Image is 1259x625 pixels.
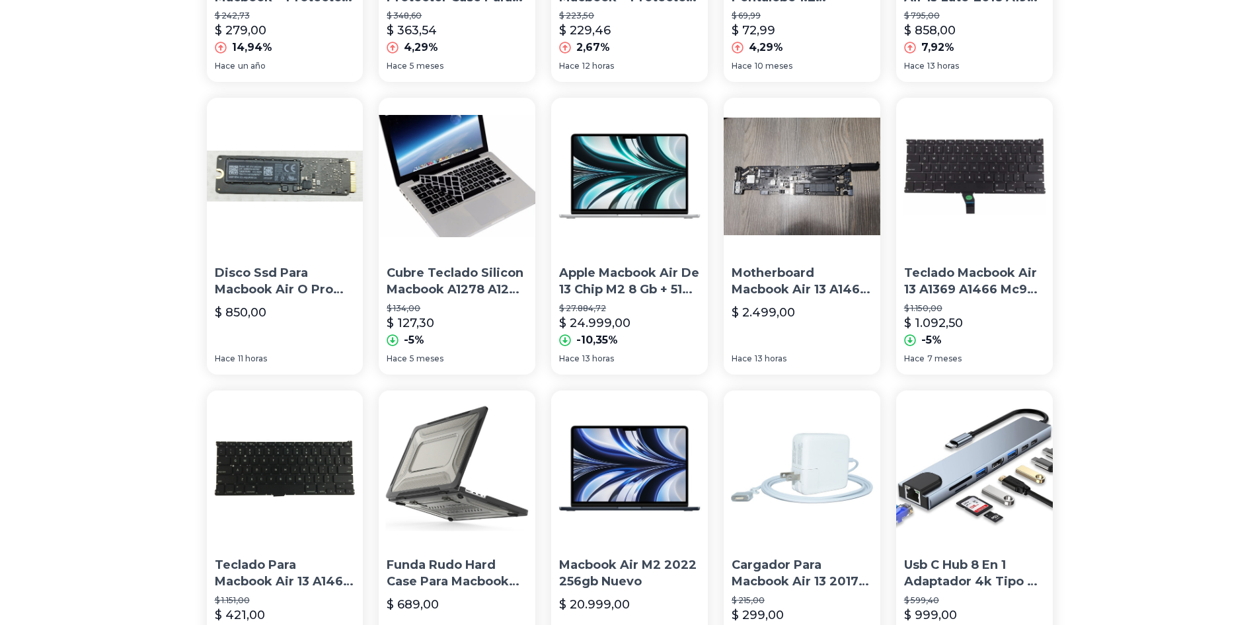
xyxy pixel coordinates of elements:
a: Disco Ssd Para Macbook Air O Pro 2013-2015Disco Ssd Para Macbook Air O Pro [DATE]-[DATE]$ 850,00H... [207,98,363,374]
p: $ 223,50 [559,11,700,21]
span: 11 horas [238,353,267,364]
p: $ 27.884,72 [559,303,700,314]
p: 4,29% [749,40,783,55]
p: $ 242,73 [215,11,356,21]
p: $ 795,00 [904,11,1045,21]
a: Apple Macbook Air De 13 Chip M2 8 Gb + 512 Gb Ssd PlataApple Macbook Air De 13 Chip M2 8 Gb + 512... [551,98,708,374]
p: $ 69,99 [732,11,872,21]
p: $ 72,99 [732,21,775,40]
span: 13 horas [582,353,614,364]
p: Teclado Macbook Air 13 A1369 A1466 Mc965 Retro Factura Ing [904,265,1045,298]
p: -5% [404,332,424,348]
p: Motherboard Macbook Air 13 A1466 Corei5 8gb Para Piezas [732,265,872,298]
p: $ 1.092,50 [904,314,963,332]
img: Apple Macbook Air De 13 Chip M2 8 Gb + 512 Gb Ssd Plata [551,98,708,254]
p: 4,29% [404,40,438,55]
a: Motherboard Macbook Air 13 A1466 Corei5 8gb Para Piezas Motherboard Macbook Air 13 A1466 Corei5 8... [724,98,880,374]
span: Hace [559,61,580,71]
p: $ 1.151,00 [215,595,356,606]
span: Hace [904,353,925,364]
span: 10 meses [755,61,792,71]
img: Macbook Air M2 2022 256gb Nuevo [551,390,708,547]
span: 13 horas [755,353,786,364]
p: Disco Ssd Para Macbook Air O Pro [DATE]-[DATE] [215,265,356,298]
span: Hace [732,61,752,71]
p: -10,35% [576,332,618,348]
p: Macbook Air M2 2022 256gb Nuevo [559,557,700,590]
p: Funda Rudo Hard Case Para Macbook Air 13 M1 A2337 A1932 [387,557,527,590]
img: Funda Rudo Hard Case Para Macbook Air 13 M1 A2337 A1932 [379,390,535,547]
span: Hace [387,61,407,71]
span: Hace [904,61,925,71]
p: $ 348,60 [387,11,527,21]
p: $ 20.999,00 [559,595,630,614]
p: -5% [921,332,942,348]
span: Hace [215,61,235,71]
p: Cubre Teclado Silicon Macbook A1278 A1286 A1369 A1466 A1425 A1502 A1398. Macbook Air [PHONE_NUMBE... [387,265,527,298]
p: $ 215,00 [732,595,872,606]
p: $ 599,40 [904,595,1045,606]
p: $ 850,00 [215,303,266,322]
p: $ 134,00 [387,303,527,314]
span: un año [238,61,266,71]
a: Teclado Macbook Air 13 A1369 A1466 Mc965 Retro Factura IngTeclado Macbook Air 13 A1369 A1466 Mc96... [896,98,1053,374]
p: $ 689,00 [387,595,439,614]
span: 5 meses [410,61,443,71]
span: Hace [387,353,407,364]
p: Cargador Para Macbook Air 13 2017 A1466 A1374 45w [732,557,872,590]
p: Usb C Hub 8 En 1 Adaptador 4k Tipo C Para Macbook Pro Air [904,557,1045,590]
span: 13 horas [927,61,959,71]
span: Hace [732,353,752,364]
img: Disco Ssd Para Macbook Air O Pro 2013-2015 [207,98,363,254]
p: $ 24.999,00 [559,314,630,332]
p: 14,94% [232,40,272,55]
img: Teclado Para Macbook Air 13 A1466 2012 2013 2014 2015 Ingles [207,390,363,547]
p: $ 299,00 [732,606,784,624]
p: Apple Macbook Air De 13 Chip M2 8 Gb + 512 Gb Ssd Plata [559,265,700,298]
p: 2,67% [576,40,610,55]
img: Motherboard Macbook Air 13 A1466 Corei5 8gb Para Piezas [724,98,880,254]
p: $ 363,54 [387,21,437,40]
img: Teclado Macbook Air 13 A1369 A1466 Mc965 Retro Factura Ing [896,98,1053,254]
p: $ 1.150,00 [904,303,1045,314]
img: Usb C Hub 8 En 1 Adaptador 4k Tipo C Para Macbook Pro Air [896,390,1053,547]
p: $ 2.499,00 [732,303,795,322]
p: $ 279,00 [215,21,266,40]
p: $ 858,00 [904,21,956,40]
span: Hace [559,353,580,364]
span: 5 meses [410,353,443,364]
span: Hace [215,353,235,364]
span: 12 horas [582,61,614,71]
p: $ 127,30 [387,314,434,332]
p: 7,92% [921,40,954,55]
p: $ 229,46 [559,21,611,40]
img: Cargador Para Macbook Air 13 2017 A1466 A1374 45w [724,390,880,547]
span: 7 meses [927,353,962,364]
p: $ 999,00 [904,606,957,624]
img: Cubre Teclado Silicon Macbook A1278 A1286 A1369 A1466 A1425 A1502 A1398. Macbook Air 13 2013-2017... [379,98,535,254]
a: Cubre Teclado Silicon Macbook A1278 A1286 A1369 A1466 A1425 A1502 A1398. Macbook Air 13 2013-2017... [379,98,535,374]
p: $ 421,00 [215,606,265,624]
p: Teclado Para Macbook Air 13 A1466 2012 2013 2014 2015 Ingles [215,557,356,590]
